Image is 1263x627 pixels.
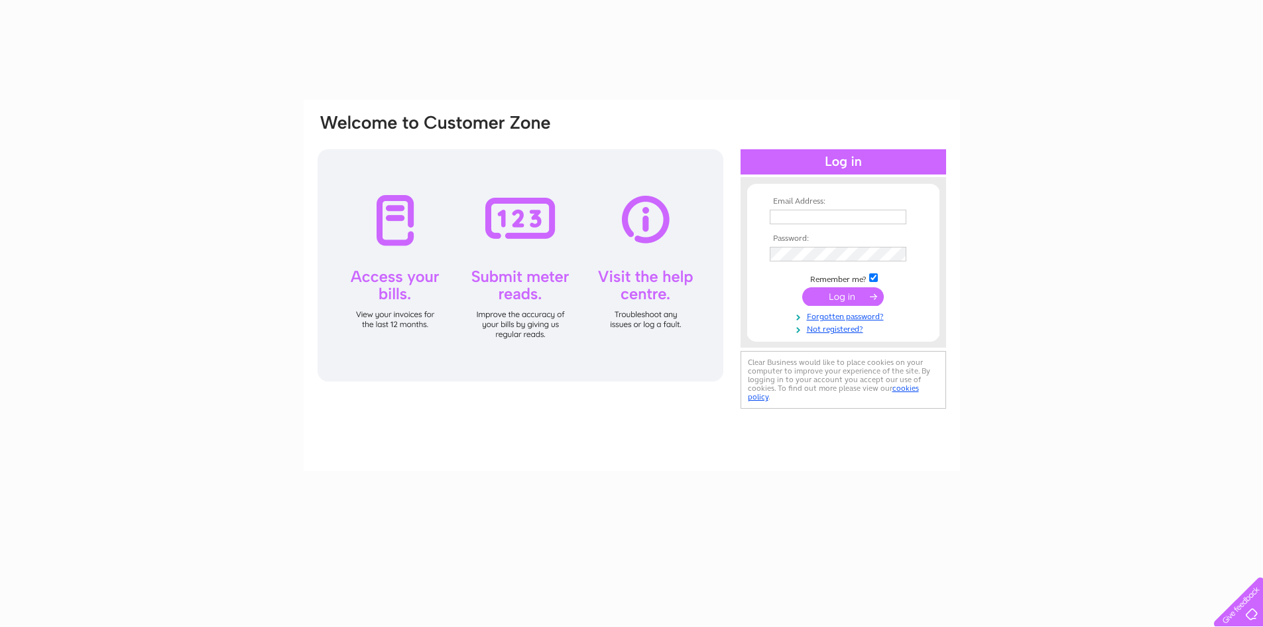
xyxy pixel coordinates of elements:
[766,271,920,285] td: Remember me?
[766,234,920,244] th: Password:
[741,351,946,409] div: Clear Business would like to place cookies on your computer to improve your experience of the sit...
[770,322,920,334] a: Not registered?
[770,309,920,322] a: Forgotten password?
[748,383,919,401] a: cookies policy
[766,197,920,206] th: Email Address:
[802,287,884,306] input: Submit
